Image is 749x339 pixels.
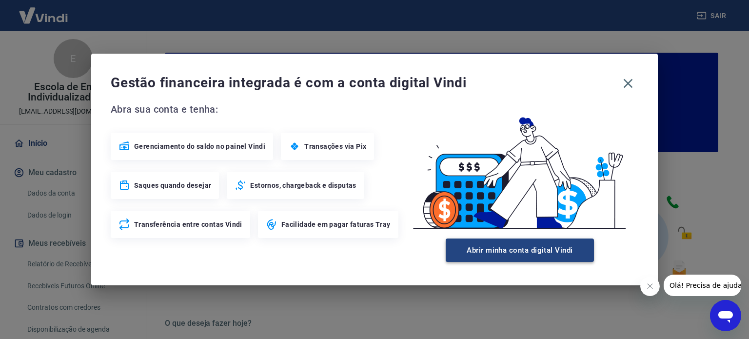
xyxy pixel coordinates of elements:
span: Gestão financeira integrada é com a conta digital Vindi [111,73,618,93]
span: Estornos, chargeback e disputas [250,180,356,190]
span: Abra sua conta e tenha: [111,101,401,117]
span: Saques quando desejar [134,180,211,190]
span: Gerenciamento do saldo no painel Vindi [134,141,265,151]
span: Transações via Pix [304,141,366,151]
span: Transferência entre contas Vindi [134,219,242,229]
span: Olá! Precisa de ajuda? [6,7,82,15]
iframe: Botão para abrir a janela de mensagens [710,300,741,331]
iframe: Mensagem da empresa [664,275,741,296]
span: Facilidade em pagar faturas Tray [281,219,391,229]
img: Good Billing [401,101,638,235]
iframe: Fechar mensagem [640,277,660,296]
button: Abrir minha conta digital Vindi [446,239,594,262]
